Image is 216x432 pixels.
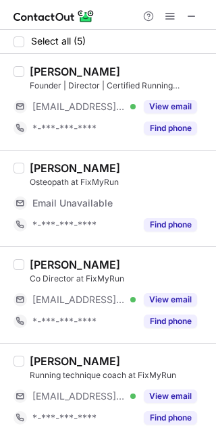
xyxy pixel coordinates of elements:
button: Reveal Button [144,411,197,425]
span: Email Unavailable [32,197,113,209]
button: Reveal Button [144,293,197,306]
button: Reveal Button [144,218,197,232]
img: ContactOut v5.3.10 [13,8,94,24]
div: [PERSON_NAME] [30,65,120,78]
div: Osteopath at FixMyRun [30,176,208,188]
button: Reveal Button [144,389,197,403]
div: Running technique coach at FixMyRun [30,369,208,381]
span: [EMAIL_ADDRESS][DOMAIN_NAME] [32,101,126,113]
button: Reveal Button [144,100,197,113]
button: Reveal Button [144,315,197,328]
div: [PERSON_NAME] [30,161,120,175]
span: [EMAIL_ADDRESS][DOMAIN_NAME] [32,390,126,402]
button: Reveal Button [144,122,197,135]
div: Co Director at FixMyRun [30,273,208,285]
div: Founder | Director | Certified Running Technique Specialist at FixMyRun [30,80,208,92]
div: [PERSON_NAME] [30,258,120,271]
span: Select all (5) [31,36,86,47]
div: [PERSON_NAME] [30,354,120,368]
span: [EMAIL_ADDRESS][DOMAIN_NAME] [32,294,126,306]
